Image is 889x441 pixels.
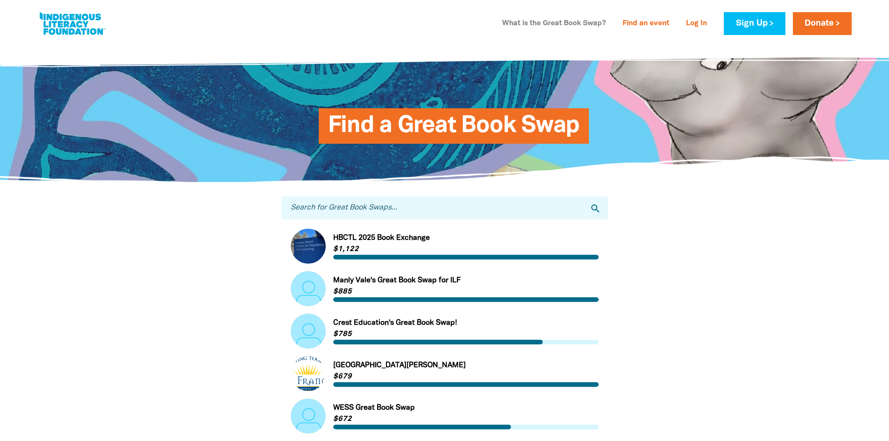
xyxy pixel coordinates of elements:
[617,16,675,31] a: Find an event
[680,16,713,31] a: Log In
[793,12,852,35] a: Donate
[497,16,611,31] a: What is the Great Book Swap?
[590,203,601,214] i: search
[724,12,785,35] a: Sign Up
[328,115,580,144] span: Find a Great Book Swap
